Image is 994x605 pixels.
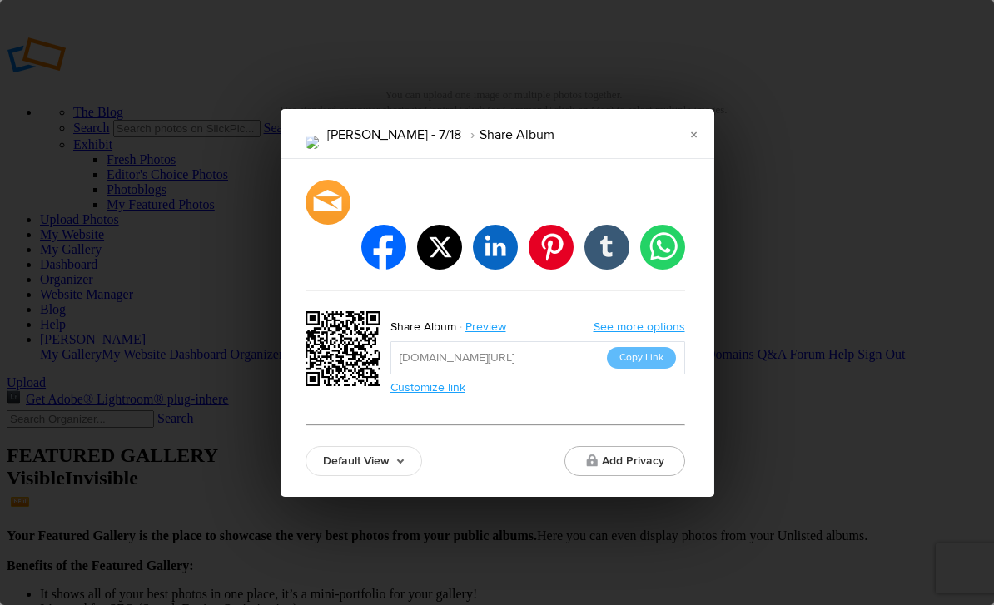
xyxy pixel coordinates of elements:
a: Customize link [390,380,465,394]
li: Share Album [461,121,554,149]
li: linkedin [473,225,518,270]
li: tumblr [584,225,629,270]
li: whatsapp [640,225,685,270]
li: [PERSON_NAME] - 7/18 [327,121,461,149]
div: https://slickpic.us/18325007YDDj [306,311,385,391]
li: twitter [417,225,462,270]
a: Preview [456,316,519,338]
button: Add Privacy [564,446,685,476]
img: DARIO-leadbetter_GNP09594.png [306,136,319,149]
a: × [673,109,714,159]
button: Copy Link [607,347,676,369]
li: facebook [361,225,406,270]
li: pinterest [529,225,574,270]
a: Default View [306,446,422,476]
a: See more options [594,320,685,334]
div: Share Album [390,316,456,338]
